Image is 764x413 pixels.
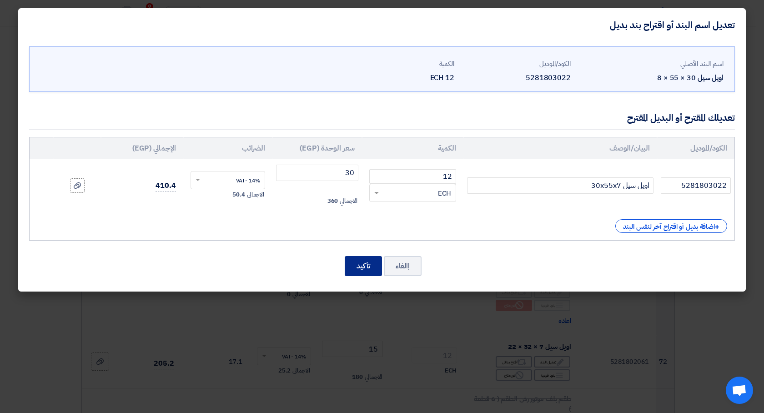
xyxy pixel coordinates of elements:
[232,190,245,199] span: 50.4
[578,72,724,83] div: اويل سيل 30 × 55 × 8
[183,137,273,159] th: الضرائب
[438,188,451,199] span: ECH
[327,196,338,206] span: 360
[369,169,456,184] input: RFQ_STEP1.ITEMS.2.AMOUNT_TITLE
[715,222,719,232] span: +
[627,111,735,125] div: تعديلك المقترح أو البديل المقترح
[615,219,727,233] div: اضافة بديل أو اقتراح آخر لنفس البند
[462,59,571,69] div: الكود/الموديل
[156,180,176,191] span: 410.4
[345,72,454,83] div: 12 ECH
[726,377,753,404] div: Open chat
[467,177,653,194] input: Add Item Description
[340,196,357,206] span: الاجمالي
[462,72,571,83] div: 5281803022
[657,137,734,159] th: الكود/الموديل
[191,171,266,189] ng-select: VAT
[578,59,724,69] div: اسم البند الأصلي
[247,190,264,199] span: الاجمالي
[101,137,183,159] th: الإجمالي (EGP)
[272,137,362,159] th: سعر الوحدة (EGP)
[345,59,454,69] div: الكمية
[362,137,463,159] th: الكمية
[661,177,731,194] input: الموديل
[384,256,422,276] button: إالغاء
[276,165,358,181] input: أدخل سعر الوحدة
[463,137,657,159] th: البيان/الوصف
[345,256,382,276] button: تأكيد
[610,19,735,31] h4: تعديل اسم البند أو اقتراح بند بديل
